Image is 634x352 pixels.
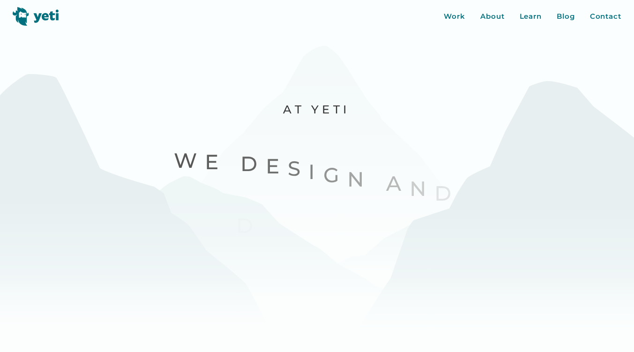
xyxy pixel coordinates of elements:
[520,11,542,22] a: Learn
[444,11,465,22] a: Work
[13,7,59,26] img: Yeti logo
[480,11,505,22] a: About
[129,102,504,117] p: At Yeti
[557,11,575,22] a: Blog
[590,11,621,22] a: Contact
